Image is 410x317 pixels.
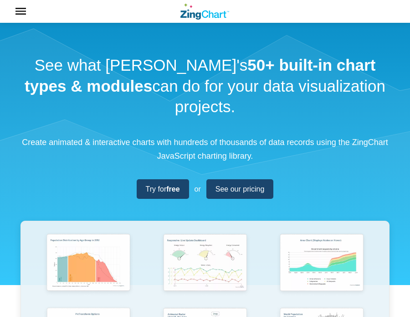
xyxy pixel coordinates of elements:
[195,183,201,195] span: or
[30,230,147,304] a: Population Distribution by Age Group in 2052
[147,230,263,304] a: Responsive Live Update Dashboard
[146,183,180,195] span: Try for
[206,179,274,199] a: See our pricing
[180,4,229,20] a: ZingChart Logo. Click to return to the homepage
[20,55,389,117] h1: See what [PERSON_NAME]'s can do for your data visualization projects.
[275,230,369,297] img: Area Chart (Displays Nodes on Hover)
[166,185,179,193] strong: free
[20,135,389,163] p: Create animated & interactive charts with hundreds of thousands of data records using the ZingCha...
[137,179,189,199] a: Try forfree
[215,183,265,195] span: See our pricing
[42,230,135,297] img: Population Distribution by Age Group in 2052
[25,56,375,95] strong: 50+ built-in chart types & modules
[159,230,252,297] img: Responsive Live Update Dashboard
[263,230,380,304] a: Area Chart (Displays Nodes on Hover)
